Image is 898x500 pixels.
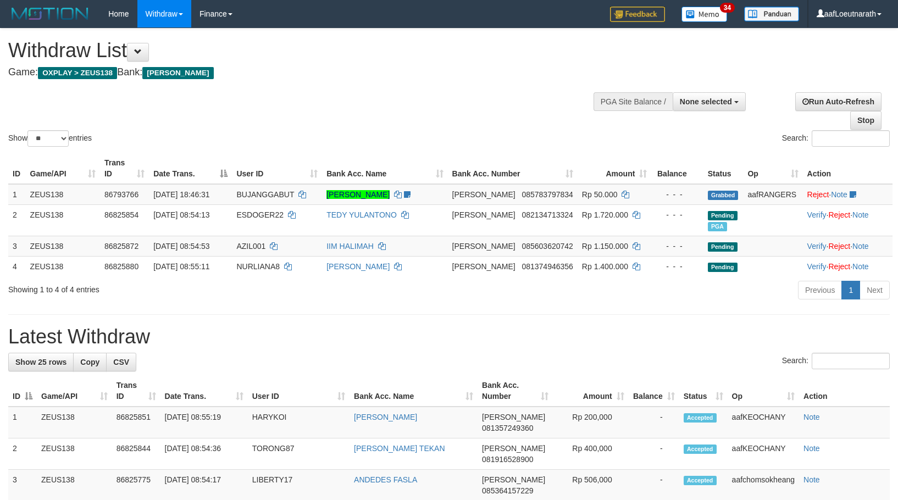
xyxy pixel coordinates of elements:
td: aafKEOCHANY [728,438,799,470]
span: Rp 50.000 [582,190,618,199]
span: 86825880 [104,262,138,271]
span: Grabbed [708,191,739,200]
span: [DATE] 18:46:31 [153,190,209,199]
span: Accepted [684,445,717,454]
th: Status [703,153,744,184]
th: Op: activate to sort column ascending [728,375,799,407]
div: - - - [656,241,699,252]
a: Run Auto-Refresh [795,92,882,111]
input: Search: [812,130,890,147]
td: [DATE] 08:54:36 [160,438,248,470]
td: 86825851 [112,407,160,438]
td: 2 [8,204,26,236]
a: Previous [798,281,842,299]
a: Note [831,190,847,199]
span: Copy 081916528900 to clipboard [482,455,533,464]
span: Copy 081374946356 to clipboard [522,262,573,271]
th: Balance: activate to sort column ascending [629,375,679,407]
span: Copy [80,358,99,366]
h1: Withdraw List [8,40,587,62]
span: [PERSON_NAME] [452,262,515,271]
td: · · [803,256,893,276]
input: Search: [812,353,890,369]
th: Balance [651,153,703,184]
span: 86825872 [104,242,138,251]
a: Note [803,413,820,421]
td: 1 [8,184,26,205]
th: Bank Acc. Number: activate to sort column ascending [448,153,578,184]
th: Date Trans.: activate to sort column descending [149,153,232,184]
span: Copy 085364157229 to clipboard [482,486,533,495]
th: Action [803,153,893,184]
h4: Game: Bank: [8,67,587,78]
span: Copy 085783797834 to clipboard [522,190,573,199]
th: Amount: activate to sort column ascending [578,153,652,184]
img: MOTION_logo.png [8,5,92,22]
div: - - - [656,209,699,220]
th: Game/API: activate to sort column ascending [37,375,112,407]
td: ZEUS138 [37,407,112,438]
td: · · [803,204,893,236]
label: Show entries [8,130,92,147]
span: Copy 085603620742 to clipboard [522,242,573,251]
span: Copy 082134713324 to clipboard [522,210,573,219]
span: Rp 1.720.000 [582,210,628,219]
span: None selected [680,97,732,106]
th: Trans ID: activate to sort column ascending [112,375,160,407]
div: PGA Site Balance / [594,92,673,111]
span: [PERSON_NAME] [142,67,213,79]
span: [PERSON_NAME] [482,413,545,421]
a: 1 [841,281,860,299]
button: None selected [673,92,746,111]
span: CSV [113,358,129,366]
a: IIM HALIMAH [326,242,374,251]
td: ZEUS138 [26,236,100,256]
span: Show 25 rows [15,358,66,366]
td: ZEUS138 [26,184,100,205]
span: Pending [708,242,738,252]
span: OXPLAY > ZEUS138 [38,67,117,79]
td: · [803,184,893,205]
a: Note [803,444,820,453]
td: TORONG87 [248,438,350,470]
span: [DATE] 08:55:11 [153,262,209,271]
span: BUJANGGABUT [236,190,294,199]
div: - - - [656,189,699,200]
h1: Latest Withdraw [8,326,890,348]
th: Date Trans.: activate to sort column ascending [160,375,248,407]
th: Action [799,375,890,407]
span: 86825854 [104,210,138,219]
a: [PERSON_NAME] [354,413,417,421]
span: Accepted [684,413,717,423]
th: Amount: activate to sort column ascending [553,375,629,407]
th: Status: activate to sort column ascending [679,375,728,407]
a: Verify [807,262,827,271]
th: Game/API: activate to sort column ascending [26,153,100,184]
div: - - - [656,261,699,272]
a: [PERSON_NAME] TEKAN [354,444,445,453]
span: Copy 081357249360 to clipboard [482,424,533,432]
span: Pending [708,263,738,272]
a: Show 25 rows [8,353,74,371]
span: Rp 1.400.000 [582,262,628,271]
td: 4 [8,256,26,276]
span: Accepted [684,476,717,485]
span: [PERSON_NAME] [482,444,545,453]
span: [PERSON_NAME] [482,475,545,484]
a: TEDY YULANTONO [326,210,397,219]
span: [PERSON_NAME] [452,210,515,219]
th: Bank Acc. Number: activate to sort column ascending [478,375,553,407]
td: 3 [8,236,26,256]
a: ANDEDES FASLA [354,475,417,484]
a: Stop [850,111,882,130]
th: Op: activate to sort column ascending [743,153,802,184]
td: ZEUS138 [37,438,112,470]
td: HARYKOI [248,407,350,438]
a: Verify [807,210,827,219]
img: panduan.png [744,7,799,21]
td: aafRANGERS [743,184,802,205]
img: Button%20Memo.svg [681,7,728,22]
span: NURLIANA8 [236,262,280,271]
span: 86793766 [104,190,138,199]
a: [PERSON_NAME] [326,190,390,199]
